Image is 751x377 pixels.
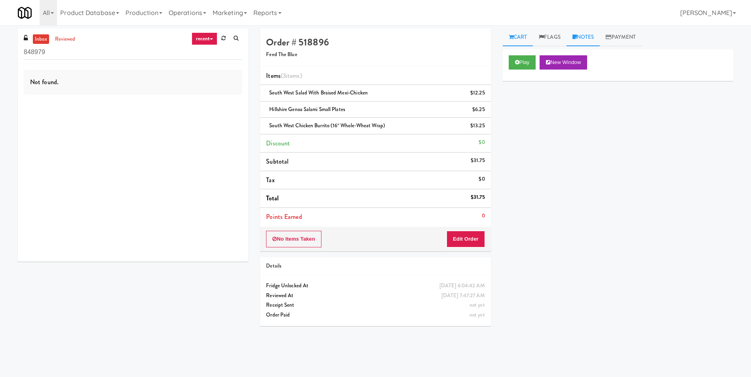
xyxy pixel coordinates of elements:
[24,45,242,60] input: Search vision orders
[266,194,279,203] span: Total
[266,310,485,320] div: Order Paid
[533,28,567,46] a: Flags
[266,291,485,301] div: Reviewed At
[600,28,642,46] a: Payment
[286,71,300,80] ng-pluralize: items
[540,55,587,70] button: New Window
[503,28,533,46] a: Cart
[266,261,485,271] div: Details
[30,77,59,87] span: Not found.
[439,281,485,291] div: [DATE] 6:04:42 AM
[441,291,485,301] div: [DATE] 7:47:27 AM
[192,32,218,45] a: recent
[269,122,385,129] span: South West Chicken Burrito (16″ Whole-Wheat Wrap)
[447,231,485,247] button: Edit Order
[269,106,345,113] span: Hillshire Genoa Salami Small Plates
[266,71,302,80] span: Items
[479,138,485,147] div: $0
[33,34,49,44] a: inbox
[266,52,485,58] h5: Feed The Blue
[266,212,302,221] span: Points Earned
[266,157,289,166] span: Subtotal
[266,231,321,247] button: No Items Taken
[509,55,536,70] button: Play
[471,192,485,202] div: $31.75
[471,156,485,166] div: $31.75
[470,121,485,131] div: $13.25
[470,301,485,309] span: not yet
[472,105,485,115] div: $6.25
[269,89,368,96] span: South West Salad with Braised Mexi‑Chicken
[266,281,485,291] div: Fridge Unlocked At
[266,139,290,148] span: Discount
[18,6,32,20] img: Micromart
[479,174,485,184] div: $0
[266,37,485,47] h4: Order # 518896
[266,300,485,310] div: Receipt Sent
[567,28,600,46] a: Notes
[281,71,302,80] span: (3 )
[470,311,485,319] span: not yet
[470,88,485,98] div: $12.25
[53,34,78,44] a: reviewed
[266,175,274,185] span: Tax
[482,211,485,221] div: 0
